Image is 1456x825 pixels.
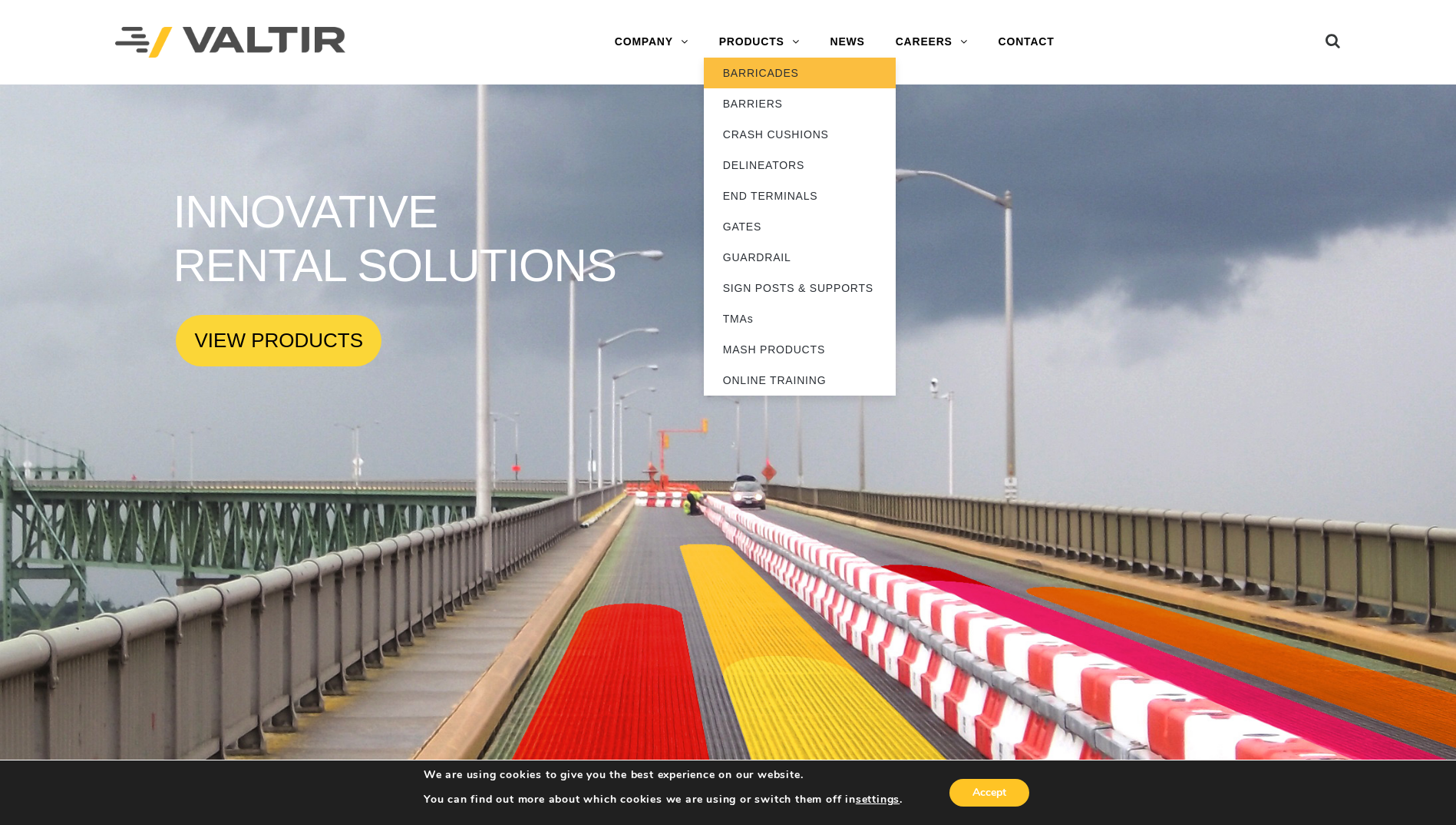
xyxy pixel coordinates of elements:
a: ONLINE TRAINING [704,365,896,396]
a: PRODUCTS [704,27,815,58]
a: TMAs [704,303,896,334]
a: CAREERS [880,27,983,58]
a: CRASH CUSHIONS [704,119,896,150]
a: DELINEATORS [704,150,896,181]
p: You can find out more about which cookies we are using or switch them off in . [424,793,903,807]
p: We are using cookies to give you the best experience on our website. [424,768,903,782]
button: Accept [949,779,1029,807]
a: SIGN POSTS & SUPPORTS [704,273,896,303]
a: CONTACT [983,27,1070,58]
a: BARRICADES [704,58,896,88]
a: COMPANY [599,27,704,58]
rs-layer: INNOVATIVE RENTAL SOLUTIONS [173,185,616,293]
button: settings [856,793,900,807]
a: MASH PRODUCTS [704,334,896,365]
a: GUARDRAIL [704,242,896,273]
img: Valtir [115,27,345,58]
a: END TERMINALS [704,181,896,211]
a: GATES [704,211,896,242]
a: VIEW PRODUCTS [176,315,381,366]
a: NEWS [815,27,880,58]
a: BARRIERS [704,88,896,119]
